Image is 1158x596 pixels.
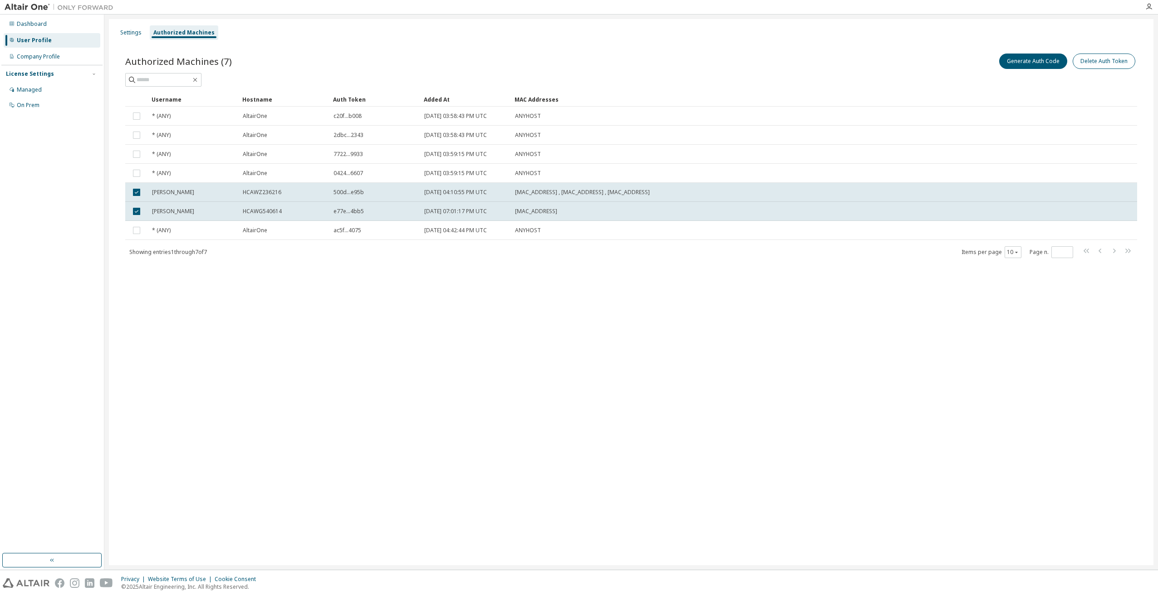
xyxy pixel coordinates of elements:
[334,227,361,234] span: ac5f...4075
[125,55,232,68] span: Authorized Machines (7)
[152,151,171,158] span: * (ANY)
[129,248,207,256] span: Showing entries 1 through 7 of 7
[515,170,541,177] span: ANYHOST
[100,578,113,588] img: youtube.svg
[85,578,94,588] img: linkedin.svg
[999,54,1067,69] button: Generate Auth Code
[243,189,281,196] span: HCAWZ236216
[243,208,282,215] span: HCAWG540614
[152,189,194,196] span: [PERSON_NAME]
[424,189,487,196] span: [DATE] 04:10:55 PM UTC
[17,20,47,28] div: Dashboard
[515,189,650,196] span: [MAC_ADDRESS] , [MAC_ADDRESS] , [MAC_ADDRESS]
[243,227,267,234] span: AltairOne
[1030,246,1073,258] span: Page n.
[17,53,60,60] div: Company Profile
[334,151,363,158] span: 7722...9933
[424,92,507,107] div: Added At
[515,227,541,234] span: ANYHOST
[17,102,39,109] div: On Prem
[70,578,79,588] img: instagram.svg
[424,151,487,158] span: [DATE] 03:59:15 PM UTC
[243,132,267,139] span: AltairOne
[243,151,267,158] span: AltairOne
[152,132,171,139] span: * (ANY)
[17,86,42,93] div: Managed
[153,29,215,36] div: Authorized Machines
[515,151,541,158] span: ANYHOST
[424,170,487,177] span: [DATE] 03:59:15 PM UTC
[152,92,235,107] div: Username
[962,246,1021,258] span: Items per page
[424,132,487,139] span: [DATE] 03:58:43 PM UTC
[243,170,267,177] span: AltairOne
[515,132,541,139] span: ANYHOST
[5,3,118,12] img: Altair One
[152,112,171,120] span: * (ANY)
[334,170,363,177] span: 0424...6607
[148,576,215,583] div: Website Terms of Use
[3,578,49,588] img: altair_logo.svg
[424,112,487,120] span: [DATE] 03:58:43 PM UTC
[243,112,267,120] span: AltairOne
[515,208,557,215] span: [MAC_ADDRESS]
[152,227,171,234] span: * (ANY)
[334,132,363,139] span: 2dbc...2343
[334,189,364,196] span: 500d...e95b
[515,112,541,120] span: ANYHOST
[17,37,52,44] div: User Profile
[1073,54,1135,69] button: Delete Auth Token
[55,578,64,588] img: facebook.svg
[215,576,261,583] div: Cookie Consent
[242,92,326,107] div: Hostname
[6,70,54,78] div: License Settings
[424,208,487,215] span: [DATE] 07:01:17 PM UTC
[152,170,171,177] span: * (ANY)
[334,112,362,120] span: c20f...b008
[121,576,148,583] div: Privacy
[333,92,417,107] div: Auth Token
[120,29,142,36] div: Settings
[152,208,194,215] span: [PERSON_NAME]
[334,208,364,215] span: e77e...4bb5
[424,227,487,234] span: [DATE] 04:42:44 PM UTC
[515,92,1045,107] div: MAC Addresses
[1007,249,1019,256] button: 10
[121,583,261,591] p: © 2025 Altair Engineering, Inc. All Rights Reserved.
